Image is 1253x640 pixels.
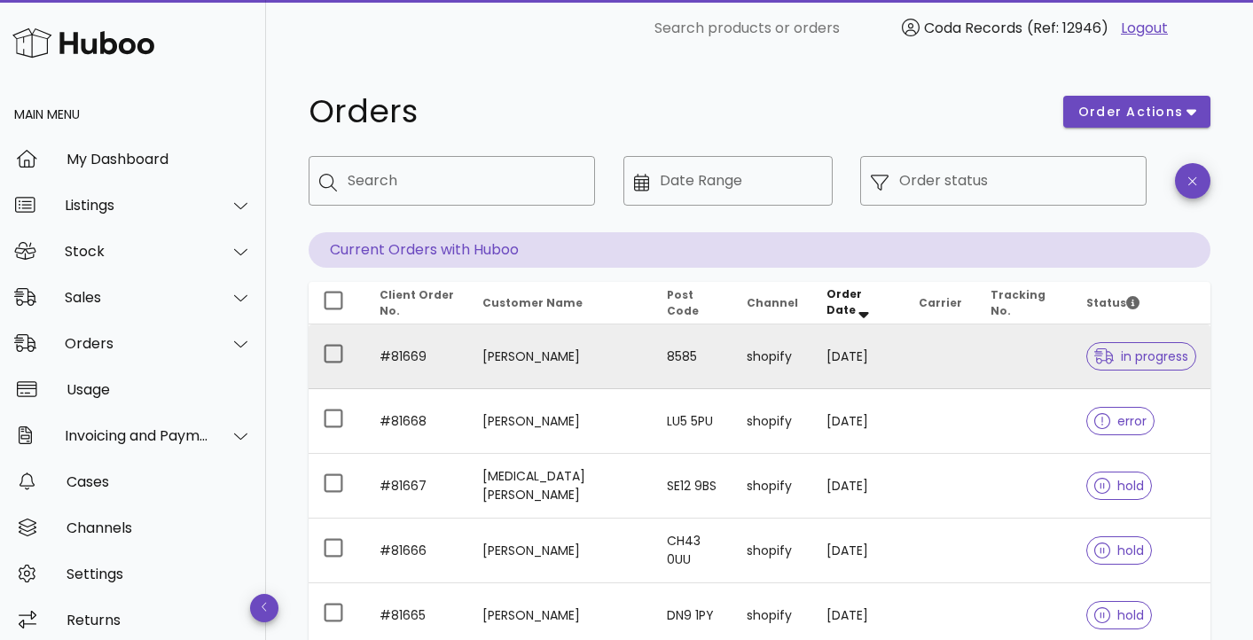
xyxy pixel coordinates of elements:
[653,324,732,389] td: 8585
[1094,609,1144,621] span: hold
[1094,480,1144,492] span: hold
[812,389,905,454] td: [DATE]
[812,519,905,583] td: [DATE]
[468,519,652,583] td: [PERSON_NAME]
[991,287,1045,318] span: Tracking No.
[1094,544,1144,557] span: hold
[976,282,1072,324] th: Tracking No.
[365,324,468,389] td: #81669
[653,389,732,454] td: LU5 5PU
[667,287,699,318] span: Post Code
[365,519,468,583] td: #81666
[12,24,154,62] img: Huboo Logo
[65,243,209,260] div: Stock
[1063,96,1210,128] button: order actions
[732,519,812,583] td: shopify
[67,381,252,398] div: Usage
[309,232,1210,268] p: Current Orders with Huboo
[468,282,652,324] th: Customer Name
[365,389,468,454] td: #81668
[309,96,1042,128] h1: Orders
[1094,350,1188,363] span: in progress
[468,454,652,519] td: [MEDICAL_DATA][PERSON_NAME]
[67,151,252,168] div: My Dashboard
[653,519,732,583] td: CH43 0UU
[1121,18,1168,39] a: Logout
[1072,282,1210,324] th: Status
[732,454,812,519] td: shopify
[812,454,905,519] td: [DATE]
[380,287,454,318] span: Client Order No.
[67,566,252,582] div: Settings
[482,295,583,310] span: Customer Name
[653,282,732,324] th: Post Code
[65,197,209,214] div: Listings
[1086,295,1139,310] span: Status
[65,335,209,352] div: Orders
[653,454,732,519] td: SE12 9BS
[1027,18,1108,38] span: (Ref: 12946)
[905,282,976,324] th: Carrier
[67,519,252,536] div: Channels
[747,295,798,310] span: Channel
[468,389,652,454] td: [PERSON_NAME]
[365,282,468,324] th: Client Order No.
[1077,103,1184,121] span: order actions
[812,324,905,389] td: [DATE]
[65,427,209,444] div: Invoicing and Payments
[812,282,905,324] th: Order Date: Sorted descending. Activate to remove sorting.
[67,612,252,628] div: Returns
[732,282,812,324] th: Channel
[826,286,862,317] span: Order Date
[919,295,962,310] span: Carrier
[924,18,1022,38] span: Coda Records
[67,473,252,490] div: Cases
[468,324,652,389] td: [PERSON_NAME]
[65,289,209,306] div: Sales
[1094,415,1147,427] span: error
[732,324,812,389] td: shopify
[732,389,812,454] td: shopify
[365,454,468,519] td: #81667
